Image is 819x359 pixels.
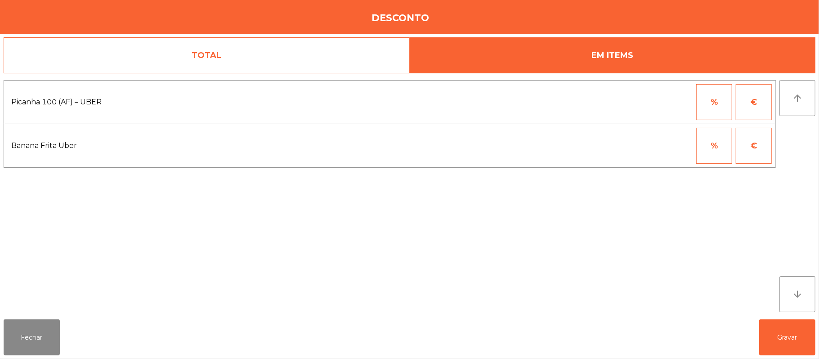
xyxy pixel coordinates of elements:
span: Banana Frita Uber [11,139,359,153]
h4: Desconto [372,11,430,25]
a: EM ITEMS [410,37,816,73]
button: Gravar [759,319,815,355]
button: € [736,128,772,164]
button: arrow_downward [779,276,815,312]
button: arrow_upward [779,80,815,116]
span: Picanha 100 (AF) – UBER [11,95,371,109]
button: % [696,84,732,120]
button: % [696,128,732,164]
a: TOTAL [4,37,410,73]
i: arrow_upward [792,93,803,103]
i: arrow_downward [792,289,803,300]
button: Fechar [4,319,60,355]
button: € [736,84,772,120]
